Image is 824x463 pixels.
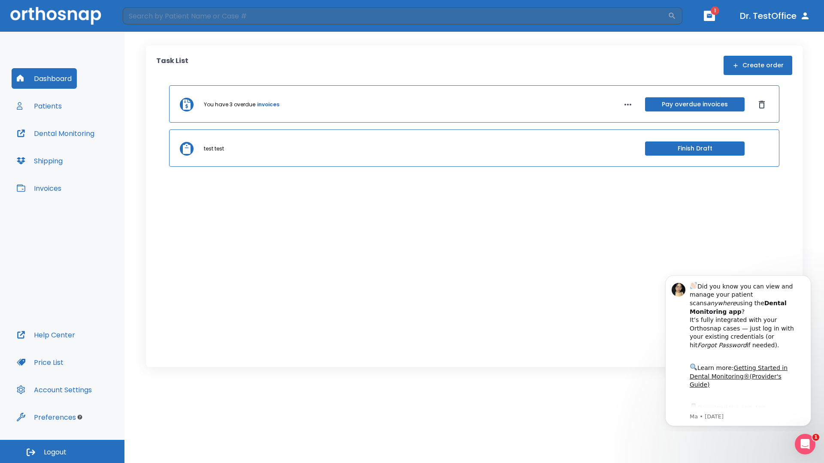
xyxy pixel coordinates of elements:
[795,434,815,454] iframe: Intercom live chat
[204,101,255,108] p: You have 3 overdue
[12,178,67,198] button: Invoices
[645,141,745,156] button: Finish Draft
[37,137,114,152] a: App Store
[145,13,152,20] button: Dismiss notification
[12,68,77,89] button: Dashboard
[755,98,769,111] button: Dismiss
[123,7,668,24] input: Search by Patient Name or Case #
[711,6,719,15] span: 1
[12,96,67,116] button: Patients
[257,101,279,108] a: invoices
[12,123,100,144] button: Dental Monitoring
[12,379,97,400] button: Account Settings
[724,56,792,75] button: Create order
[76,413,84,421] div: Tooltip anchor
[645,97,745,111] button: Pay overdue invoices
[37,135,145,178] div: Download the app: | ​ Let us know if you need help getting started!
[37,145,145,153] p: Message from Ma, sent 7w ago
[812,434,819,441] span: 1
[736,8,814,24] button: Dr. TestOffice
[204,145,224,153] p: test test
[156,56,188,75] p: Task List
[12,150,68,171] button: Shipping
[10,7,101,24] img: Orthosnap
[12,325,80,345] button: Help Center
[12,407,81,427] button: Preferences
[44,448,67,457] span: Logout
[652,268,824,431] iframe: Intercom notifications message
[12,352,69,373] button: Price List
